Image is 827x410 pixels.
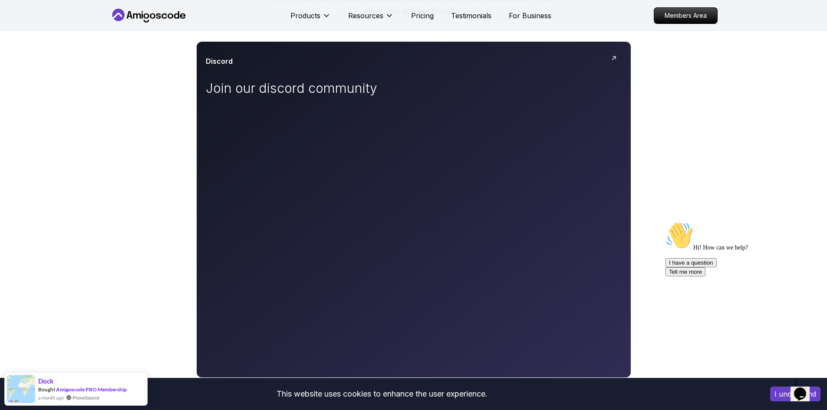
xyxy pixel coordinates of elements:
[654,8,717,23] p: Members Area
[3,3,31,31] img: :wave:
[38,394,64,401] span: a month ago
[348,10,383,21] p: Resources
[290,10,320,21] p: Products
[451,10,491,21] a: Testimonials
[3,26,86,33] span: Hi! How can we help?
[509,10,551,21] a: For Business
[38,377,53,385] span: Dock
[3,40,55,49] button: I have a question
[290,10,331,28] button: Products
[3,49,43,58] button: Tell me more
[56,386,127,393] a: Amigoscode PRO Membership
[7,384,757,403] div: This website uses cookies to enhance the user experience.
[770,387,820,401] button: Accept cookies
[7,375,35,403] img: provesource social proof notification image
[791,375,818,401] iframe: chat widget
[206,56,233,66] h3: Discord
[72,394,99,401] a: ProveSource
[3,3,160,58] div: 👋Hi! How can we help?I have a questionTell me more
[662,218,818,371] iframe: chat widget
[654,7,718,24] a: Members Area
[411,10,434,21] a: Pricing
[348,10,394,28] button: Resources
[206,80,401,96] p: Join our discord community
[38,386,55,393] span: Bought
